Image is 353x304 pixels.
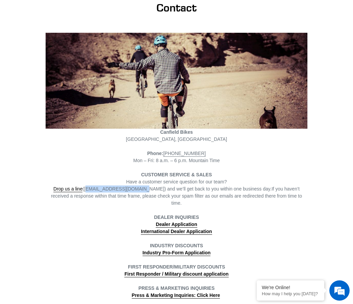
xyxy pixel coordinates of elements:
div: Have a customer service question for our team? If you haven’t received a response within that tim... [46,178,307,207]
a: Dealer Application [156,222,197,228]
div: Mon – Fri: 8 a.m. – 6 p.m. Mountain Time [46,150,307,164]
a: Industry Pro-Form Application [143,250,211,256]
strong: First Responder / Military discount application [124,271,228,277]
strong: CUSTOMER SERVICE & SALES [141,172,212,177]
img: d_696896380_company_1647369064580_696896380 [22,34,39,51]
strong: Industry Pro-Form Application [143,250,211,255]
p: How may I help you today? [262,291,319,296]
h1: Contact [46,1,307,14]
a: International Dealer Application [141,229,212,235]
a: [PHONE_NUMBER] [163,151,206,157]
a: Drop us a line [53,186,82,192]
strong: INDUSTRY DISCOUNTS [150,243,203,248]
a: First Responder / Military discount application [124,271,228,277]
strong: Phone: [147,151,163,156]
strong: Canfield Bikes [160,129,193,135]
textarea: Type your message and hit 'Enter' [3,184,129,208]
span: [GEOGRAPHIC_DATA], [GEOGRAPHIC_DATA] [126,136,227,142]
div: We're Online! [262,285,319,290]
span: ([EMAIL_ADDRESS][DOMAIN_NAME]) and we’ll get back to you within one business day. [53,186,272,192]
strong: FIRST RESPONDER/MILITARY DISCOUNTS [128,264,225,270]
a: Press & Marketing Inquiries: Click Here [132,293,220,299]
span: We're online! [39,85,93,153]
div: Chat with us now [45,38,124,47]
strong: DEALER INQUIRIES [154,214,199,228]
strong: PRESS & MARKETING INQUIRIES [138,285,215,291]
div: Navigation go back [7,37,18,47]
div: Minimize live chat window [111,3,127,20]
